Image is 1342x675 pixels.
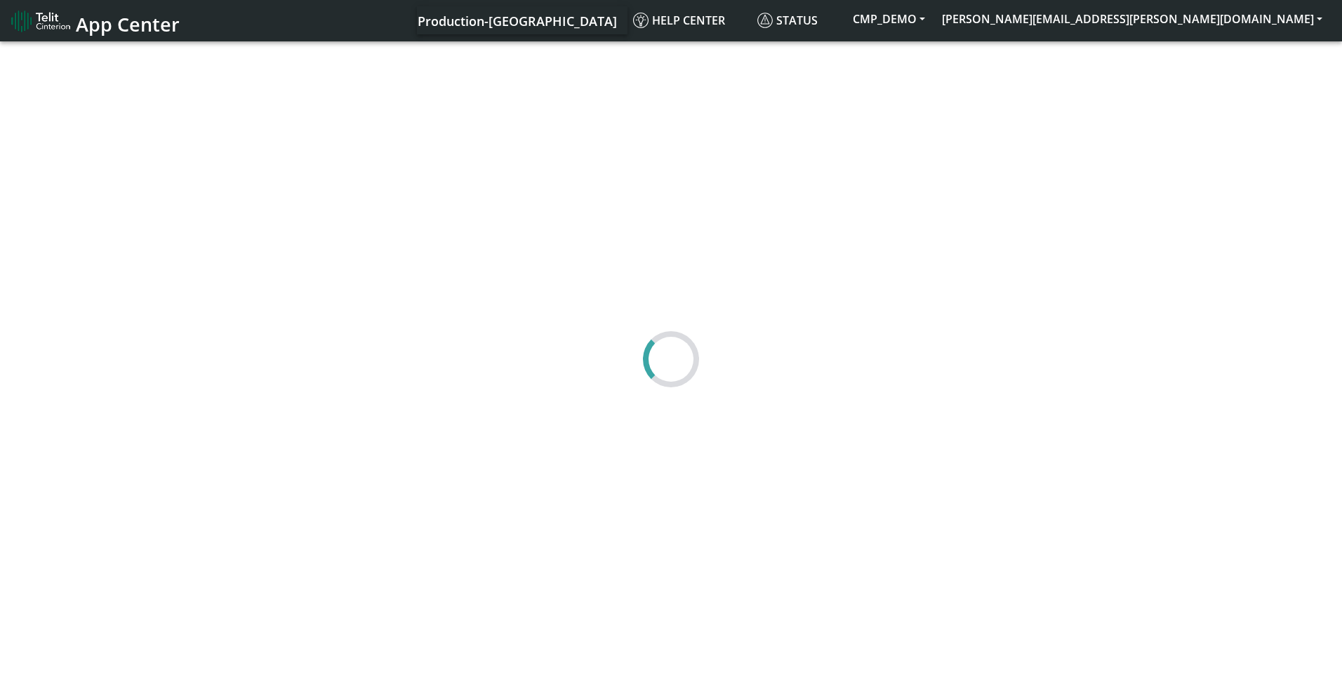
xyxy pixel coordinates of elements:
span: App Center [76,11,180,37]
button: CMP_DEMO [844,6,934,32]
a: Your current platform instance [417,6,616,34]
img: logo-telit-cinterion-gw-new.png [11,10,70,32]
span: Help center [633,13,725,28]
span: Status [757,13,818,28]
a: App Center [11,6,178,36]
img: knowledge.svg [633,13,649,28]
span: Production-[GEOGRAPHIC_DATA] [418,13,617,29]
a: Help center [627,6,752,34]
button: [PERSON_NAME][EMAIL_ADDRESS][PERSON_NAME][DOMAIN_NAME] [934,6,1331,32]
a: Status [752,6,844,34]
img: status.svg [757,13,773,28]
